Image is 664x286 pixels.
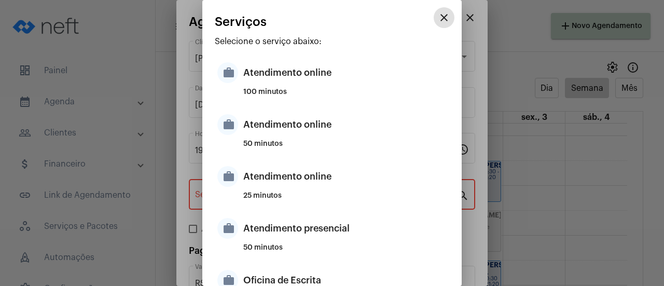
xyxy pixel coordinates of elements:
[217,166,238,187] mat-icon: work
[217,62,238,83] mat-icon: work
[438,11,450,24] mat-icon: close
[243,213,447,244] div: Atendimento presencial
[215,37,449,46] p: Selecione o serviço abaixo:
[243,161,447,192] div: Atendimento online
[217,218,238,239] mat-icon: work
[243,57,447,88] div: Atendimento online
[243,140,447,156] div: 50 minutos
[243,244,447,260] div: 50 minutos
[243,88,447,104] div: 100 minutos
[243,109,447,140] div: Atendimento online
[215,15,267,29] span: Serviços
[243,192,447,208] div: 25 minutos
[217,114,238,135] mat-icon: work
